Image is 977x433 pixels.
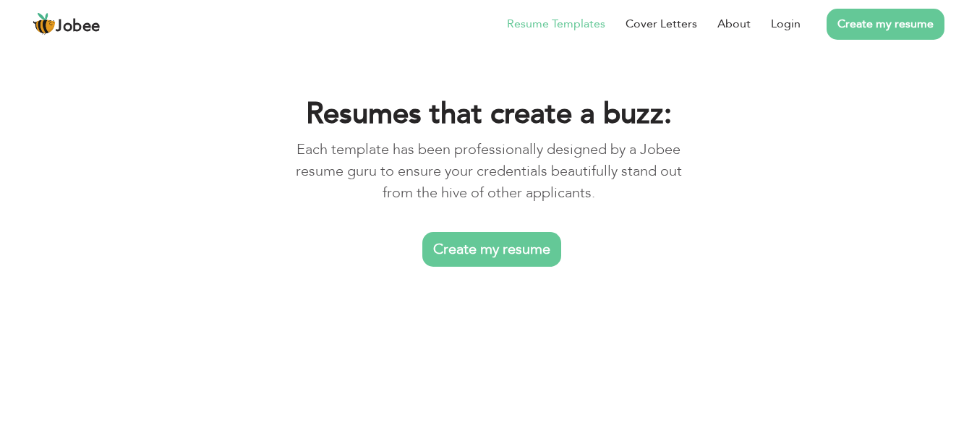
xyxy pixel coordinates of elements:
[56,19,101,35] span: Jobee
[507,15,605,33] a: Resume Templates
[827,9,944,40] a: Create my resume
[33,12,56,35] img: jobee.io
[279,95,699,133] h1: Resumes that create a buzz:
[771,15,801,33] a: Login
[279,139,699,204] p: Each template has been professionally designed by a Jobee resume guru to ensure your credentials ...
[33,12,101,35] a: Jobee
[626,15,697,33] a: Cover Letters
[717,15,751,33] a: About
[422,232,561,267] a: Create my resume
